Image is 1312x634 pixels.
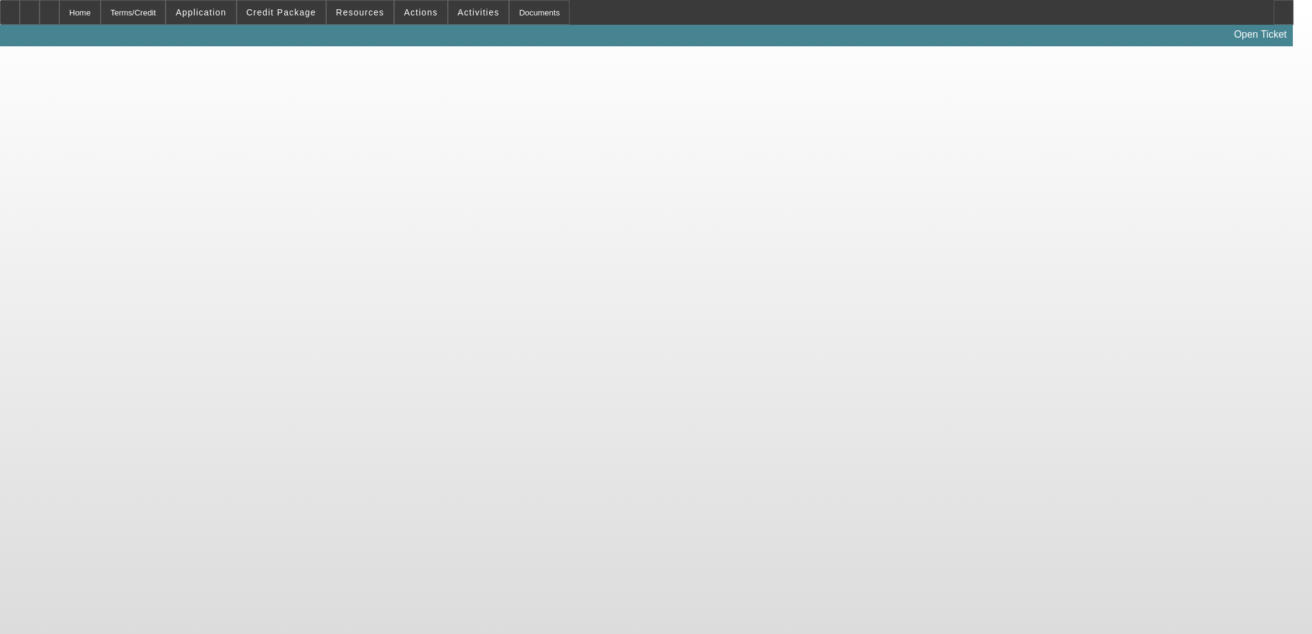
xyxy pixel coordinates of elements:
button: Credit Package [237,1,326,24]
button: Application [166,1,235,24]
span: Credit Package [246,7,316,17]
span: Actions [404,7,438,17]
button: Activities [448,1,509,24]
button: Actions [395,1,447,24]
span: Application [175,7,226,17]
button: Resources [327,1,393,24]
span: Activities [458,7,500,17]
span: Resources [336,7,384,17]
a: Open Ticket [1229,24,1292,45]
